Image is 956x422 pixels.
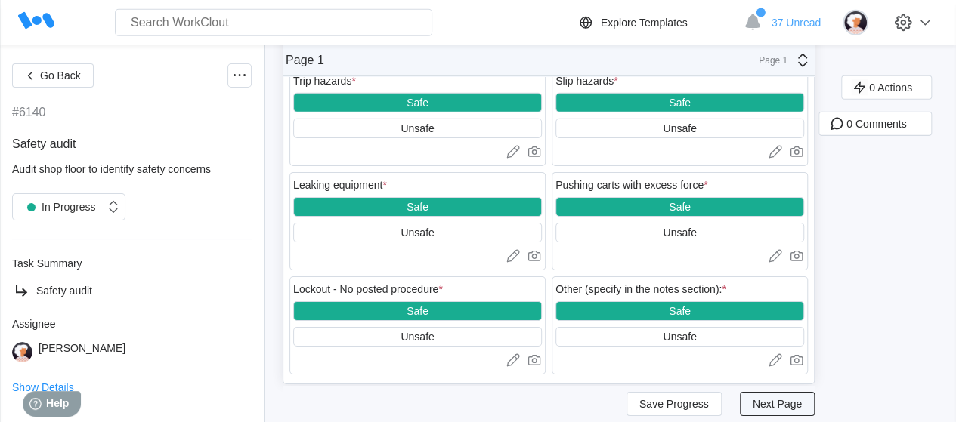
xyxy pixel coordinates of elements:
button: Next Page [740,392,815,416]
div: In Progress [20,196,96,217]
div: Unsafe [401,122,434,134]
span: Next Page [753,399,802,409]
div: Trip hazards [293,75,356,87]
a: Explore Templates [577,14,736,32]
span: Save Progress [639,399,709,409]
div: #6140 [12,106,46,119]
span: 37 Unread [772,17,821,29]
div: Safe [669,97,691,109]
div: Unsafe [401,331,434,343]
img: user-4.png [12,342,32,362]
div: [PERSON_NAME] [39,342,125,362]
span: 0 Comments [846,119,906,129]
div: Unsafe [663,122,696,134]
span: 0 Actions [869,82,912,93]
button: Save Progress [627,392,722,416]
div: Safe [407,305,428,317]
span: Safety audit [36,285,92,297]
div: Unsafe [663,331,696,343]
div: Safe [669,201,691,213]
div: Page 1 [750,55,787,66]
div: Safe [407,201,428,213]
img: user-4.png [843,10,868,35]
div: Assignee [12,318,252,330]
div: Explore Templates [601,17,688,29]
button: 0 Actions [841,75,932,100]
div: Other (specify in the notes section): [555,283,726,295]
div: Safe [407,97,428,109]
a: Safety audit [12,282,252,300]
div: Unsafe [401,226,434,239]
div: Lockout - No posted procedure [293,283,443,295]
div: Unsafe [663,226,696,239]
button: Show Details [12,382,74,393]
button: Go Back [12,63,94,88]
div: Leaking equipment [293,179,387,191]
div: Audit shop floor to identify safety concerns [12,163,252,175]
div: Page 1 [286,54,324,67]
div: Safe [669,305,691,317]
span: Safety audit [12,137,76,150]
div: Slip hazards [555,75,618,87]
div: Task Summary [12,257,252,270]
input: Search WorkClout [115,9,432,36]
span: Go Back [40,70,81,81]
button: 0 Comments [818,112,932,136]
div: Pushing carts with excess force [555,179,708,191]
